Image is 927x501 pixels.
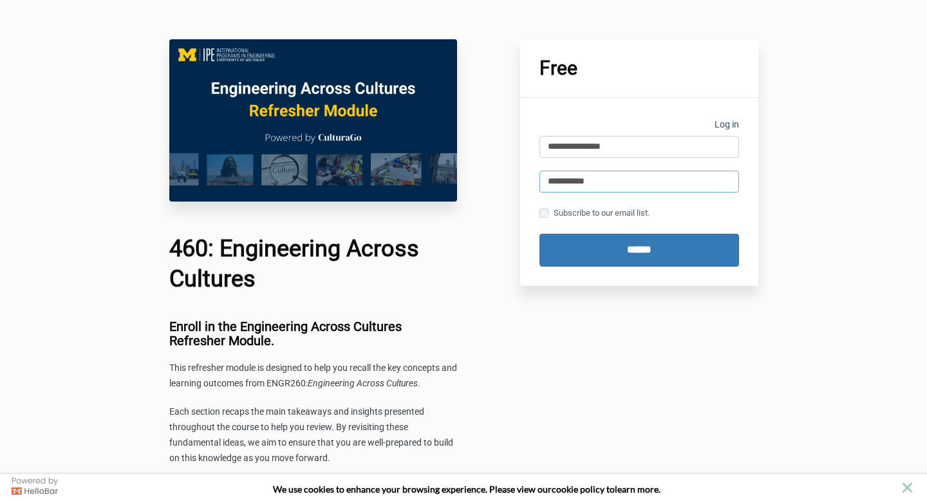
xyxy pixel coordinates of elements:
span: This refresher module is designed to help you recall the key concepts and learning outcomes from ... [169,363,457,388]
label: Subscribe to our email list. [539,206,650,220]
span: Engineering Across Cultures [308,378,418,388]
button: close [899,480,915,496]
h1: Free [539,59,739,78]
span: Each section recaps the main takeaways and insights presented throughout [169,406,424,432]
span: learn more. [615,484,660,495]
span: We use cookies to enhance your browsing experience. Please view our [273,484,552,495]
a: cookie policy [552,484,604,495]
a: Log in [715,117,739,136]
h1: 460: Engineering Across Cultures [169,234,458,294]
h3: Enroll in the Engineering Across Cultures Refresher Module. [169,319,458,348]
img: c0f10fc-c575-6ff0-c716-7a6e5a06d1b5_EAC_460_Main_Image.png [169,39,458,202]
span: . [418,378,420,388]
span: the course to help you review. By revisiting these fundamental ideas, we aim to ensure that you a... [169,422,453,463]
input: Subscribe to our email list. [539,209,548,218]
strong: to [606,484,615,495]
